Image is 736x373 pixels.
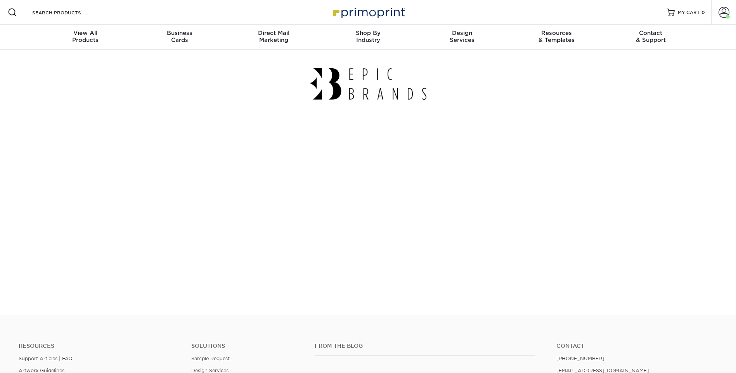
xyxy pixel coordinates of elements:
[19,343,180,349] h4: Resources
[556,343,717,349] a: Contact
[38,29,133,36] span: View All
[604,29,698,43] div: & Support
[310,68,426,100] img: Epic Brands
[227,29,321,36] span: Direct Mail
[132,29,227,36] span: Business
[132,29,227,43] div: Cards
[604,29,698,36] span: Contact
[321,29,415,36] span: Shop By
[321,25,415,50] a: Shop ByIndustry
[227,29,321,43] div: Marketing
[315,343,535,349] h4: From the Blog
[509,25,604,50] a: Resources& Templates
[38,29,133,43] div: Products
[701,10,705,15] span: 0
[132,25,227,50] a: BusinessCards
[329,4,407,21] img: Primoprint
[191,343,303,349] h4: Solutions
[415,29,509,36] span: Design
[19,356,73,361] a: Support Articles | FAQ
[556,356,604,361] a: [PHONE_NUMBER]
[227,25,321,50] a: Direct MailMarketing
[604,25,698,50] a: Contact& Support
[31,8,107,17] input: SEARCH PRODUCTS.....
[191,356,230,361] a: Sample Request
[509,29,604,43] div: & Templates
[415,25,509,50] a: DesignServices
[678,9,700,16] span: MY CART
[415,29,509,43] div: Services
[321,29,415,43] div: Industry
[509,29,604,36] span: Resources
[38,25,133,50] a: View AllProducts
